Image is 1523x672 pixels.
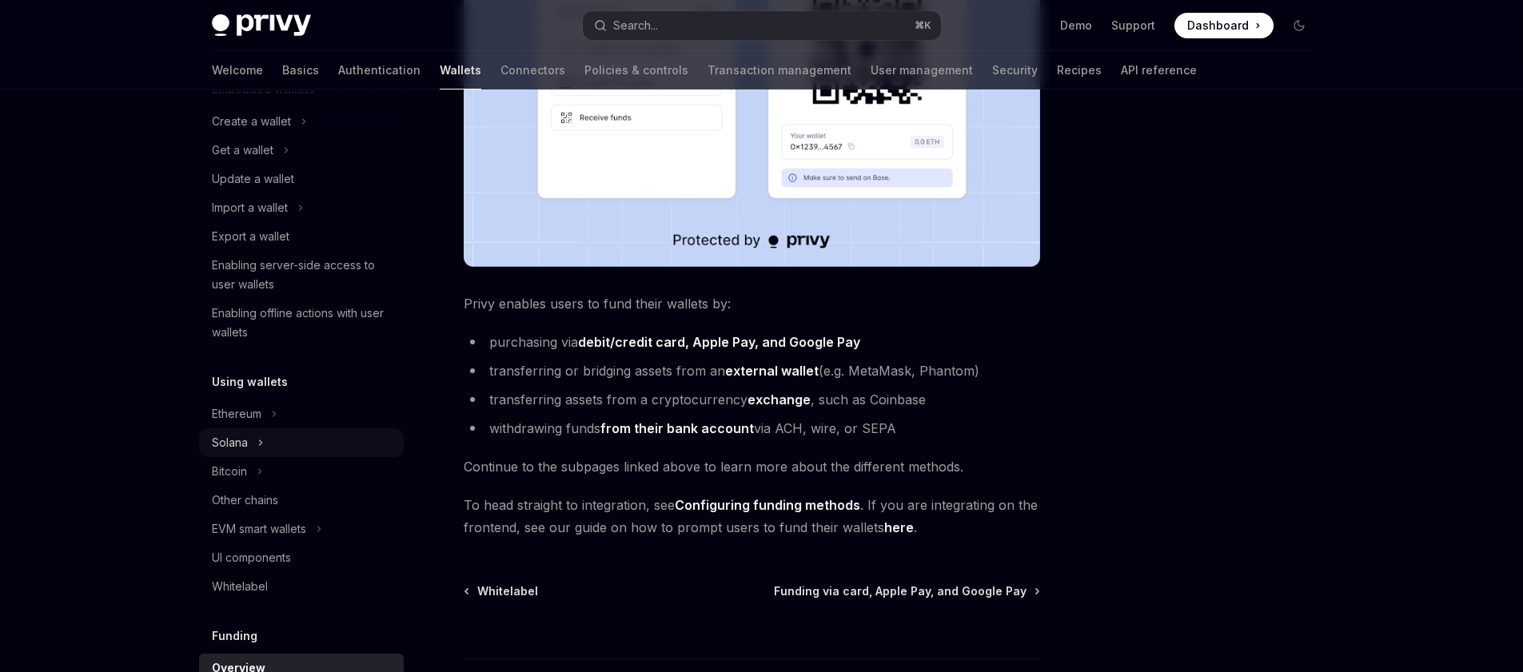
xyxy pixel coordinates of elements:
a: here [884,519,914,536]
span: Whitelabel [477,583,538,599]
img: dark logo [212,14,311,37]
a: Demo [1060,18,1092,34]
a: Enabling server-side access to user wallets [199,251,404,299]
strong: debit/credit card, Apple Pay, and Google Pay [578,334,860,350]
div: Other chains [212,491,278,510]
button: Solana [199,428,404,457]
li: purchasing via [464,331,1040,353]
span: To head straight to integration, see . If you are integrating on the frontend, see our guide on h... [464,494,1040,539]
div: Bitcoin [212,462,247,481]
button: Bitcoin [199,457,404,486]
h5: Using wallets [212,372,288,392]
a: Support [1111,18,1155,34]
button: Search...⌘K [583,11,941,40]
div: EVM smart wallets [212,519,306,539]
a: Update a wallet [199,165,404,193]
div: Import a wallet [212,198,288,217]
button: Get a wallet [199,136,404,165]
span: Funding via card, Apple Pay, and Google Pay [774,583,1027,599]
a: Authentication [338,51,421,89]
a: Transaction management [708,51,851,89]
div: Ethereum [212,404,261,423]
a: Welcome [212,51,263,89]
a: Basics [282,51,319,89]
button: Import a wallet [199,193,404,222]
a: API reference [1121,51,1197,89]
span: Continue to the subpages linked above to learn more about the different methods. [464,455,1040,478]
a: external wallet [725,363,819,380]
h5: Funding [212,626,257,646]
a: from their bank account [600,420,754,437]
a: debit/credit card, Apple Pay, and Google Pay [578,334,860,351]
a: Whitelabel [465,583,538,599]
a: exchange [748,392,811,408]
div: Search... [613,16,658,35]
a: Funding via card, Apple Pay, and Google Pay [774,583,1039,599]
a: Enabling offline actions with user wallets [199,299,404,347]
a: Other chains [199,486,404,515]
li: transferring assets from a cryptocurrency , such as Coinbase [464,388,1040,411]
li: withdrawing funds via ACH, wire, or SEPA [464,417,1040,439]
strong: exchange [748,392,811,408]
a: Dashboard [1174,13,1274,38]
div: Enabling server-side access to user wallets [212,256,394,294]
div: Get a wallet [212,141,273,160]
div: Solana [212,433,248,452]
a: Security [992,51,1038,89]
a: Recipes [1057,51,1102,89]
a: Configuring funding methods [675,497,860,514]
div: UI components [212,548,291,567]
a: Whitelabel [199,572,404,601]
li: transferring or bridging assets from an (e.g. MetaMask, Phantom) [464,360,1040,382]
a: UI components [199,543,404,572]
div: Update a wallet [212,169,294,189]
a: User management [871,51,973,89]
button: Toggle dark mode [1286,13,1312,38]
div: Whitelabel [212,577,268,596]
a: Export a wallet [199,222,404,251]
span: Dashboard [1187,18,1249,34]
div: Create a wallet [212,112,291,131]
div: Enabling offline actions with user wallets [212,304,394,342]
div: Export a wallet [212,227,289,246]
button: Ethereum [199,400,404,428]
span: ⌘ K [915,19,931,32]
strong: external wallet [725,363,819,379]
a: Connectors [500,51,565,89]
a: Wallets [440,51,481,89]
a: Policies & controls [584,51,688,89]
button: EVM smart wallets [199,515,404,543]
span: Privy enables users to fund their wallets by: [464,292,1040,315]
button: Create a wallet [199,107,404,136]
